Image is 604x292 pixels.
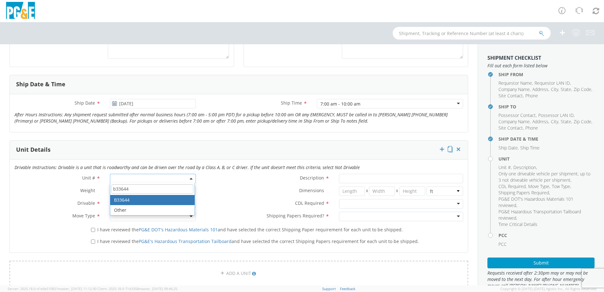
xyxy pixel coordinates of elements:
span: Zip Code [574,86,591,92]
span: Unit # [498,164,511,170]
span: Ship Time [281,100,302,106]
li: , [498,125,524,131]
li: , [498,145,519,151]
li: , [551,119,559,125]
li: , [561,119,572,125]
a: PG&E's Hazardous Transportation Tailboard [139,238,232,244]
span: Company Name [498,86,530,92]
span: Unit # [82,175,95,181]
span: Fill out each form listed below [487,63,595,69]
li: , [498,171,593,183]
li: , [498,93,524,99]
button: Submit [487,258,595,268]
i: Drivable Instructions: Drivable is a unit that is roadworthy and can be driven over the road by a... [15,164,360,170]
span: Requestor LAN ID [535,80,570,86]
span: I have reviewed the and have selected the correct Shipping Paper requirement for each unit to be ... [97,227,403,233]
span: master, [DATE] 09:46:25 [139,286,177,291]
span: Move Type [72,213,95,219]
span: I have reviewed the and have selected the correct Shipping Papers requirement for each unit to be... [97,238,419,244]
span: Zip Code [574,119,591,125]
a: PG&E DOT's Hazardous Materials 101 [139,227,218,233]
span: Shipping Papers Required? [267,213,324,219]
li: , [498,119,531,125]
li: B33644 [110,195,195,205]
span: Address [532,119,548,125]
li: Other [110,205,195,215]
a: ADD A UNIT [9,261,468,286]
span: Description [300,175,324,181]
span: Ship Time [520,145,540,151]
h4: Ship From [498,72,595,77]
li: , [561,86,572,93]
li: , [498,112,537,119]
span: master, [DATE] 11:12:30 [58,286,96,291]
span: Requests received after 2:30pm may or may not be moved to the next day. For after hour emergency ... [487,270,595,289]
span: Description [513,164,536,170]
span: Dimensions [299,187,324,193]
span: Possessor LAN ID [538,112,574,118]
span: Drivable [77,200,95,206]
span: Shipping Papers Required [498,190,549,196]
span: Requestor Name [498,80,532,86]
span: Copyright © [DATE]-[DATE] Agistix Inc., All Rights Reserved [500,286,596,291]
li: , [551,86,559,93]
li: , [532,119,549,125]
span: City [551,119,558,125]
span: PG&E DOT's Hazardous Materials 101 reviewed [498,196,573,208]
input: Shipment, Tracking or Reference Number (at least 4 chars) [393,27,551,40]
div: 7:00 am - 10:00 am [320,101,360,107]
span: Only one driveable vehicle per shipment, up to 3 not driveable vehicle per shipment [498,171,590,183]
h4: Ship To [498,104,595,109]
span: State [561,119,571,125]
li: , [538,112,575,119]
span: CDL Required [295,200,324,206]
h3: Ship Date & Time [16,81,65,88]
li: , [498,80,533,86]
span: Site Contact [498,93,523,99]
span: Address [532,86,548,92]
input: Width [369,186,395,196]
h3: Unit Details [16,147,51,153]
span: X [365,186,369,196]
span: Weight [80,187,95,193]
h4: Ship Date & Time [498,137,595,141]
input: I have reviewed thePG&E's Hazardous Transportation Tailboardand have selected the correct Shippin... [91,240,95,244]
span: Client: 2025.18.0-71d3358 [97,286,177,291]
span: Server: 2025.18.0-d1e9a510831 [8,286,96,291]
span: PCC [498,241,507,247]
i: After Hours Instructions: Any shipment request submitted after normal business hours (7:00 am - 5... [15,112,448,124]
a: Feedback [340,286,355,291]
li: , [498,86,531,93]
span: Time Critical Details [498,221,537,227]
span: Move Type [528,183,549,189]
span: Company Name [498,119,530,125]
span: CDL Required [498,183,526,189]
span: Phone [525,125,538,131]
li: , [574,86,592,93]
h4: PCC [498,233,595,238]
a: Support [322,286,336,291]
li: , [498,209,593,221]
span: PG&E Hazardous Transportation Tailboard reviewed [498,209,581,221]
li: , [574,119,592,125]
input: I have reviewed thePG&E DOT's Hazardous Materials 101and have selected the correct Shipping Paper... [91,228,95,232]
li: , [498,196,593,209]
li: , [535,80,571,86]
span: Possessor Contact [498,112,536,118]
span: Tow Type [552,183,570,189]
input: Length [339,186,365,196]
img: pge-logo-06675f144f4cfa6a6814.png [5,2,36,21]
input: Height [399,186,425,196]
span: Ship Date [498,145,518,151]
li: , [528,183,550,190]
li: , [498,164,512,171]
h4: Unit [498,156,595,161]
li: , [513,164,537,171]
span: X [395,186,399,196]
span: Ship Date [75,100,95,106]
li: , [552,183,571,190]
li: , [532,86,549,93]
span: City [551,86,558,92]
span: State [561,86,571,92]
li: , [498,190,550,196]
